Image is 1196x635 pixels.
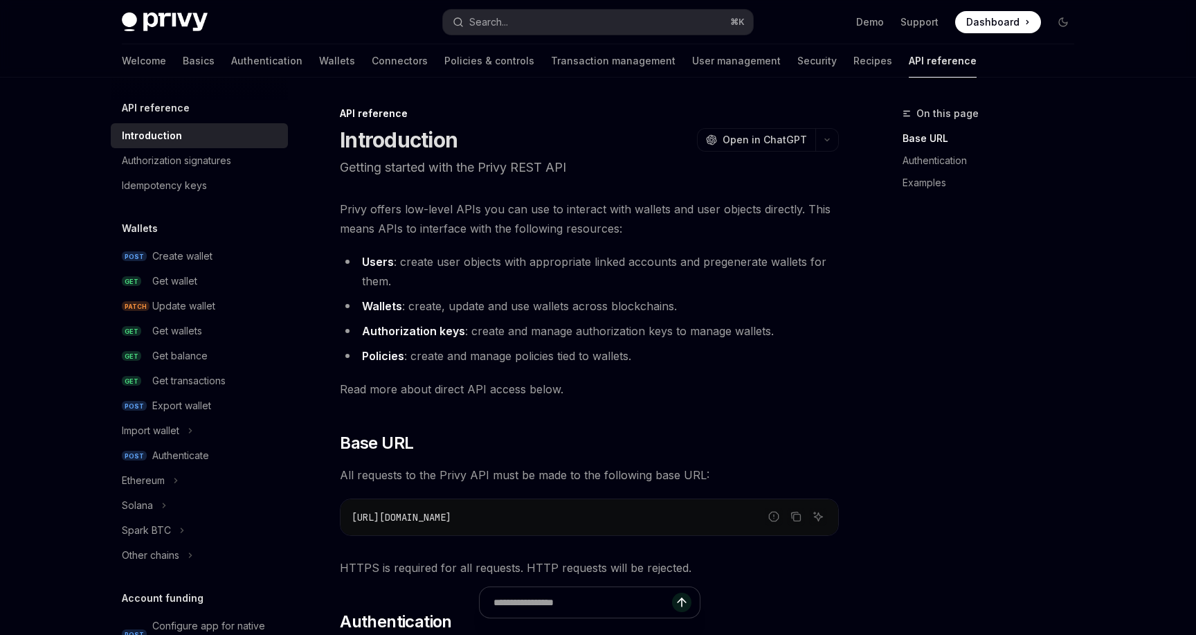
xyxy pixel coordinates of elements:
a: Recipes [853,44,892,78]
a: PATCHUpdate wallet [111,294,288,319]
a: Introduction [111,123,288,148]
div: Search... [469,14,508,30]
a: POSTExport wallet [111,393,288,418]
span: Base URL [340,432,413,454]
li: : create, update and use wallets across blockchains. [340,296,839,316]
span: Read more about direct API access below. [340,379,839,399]
div: Ethereum [122,472,165,489]
input: Ask a question... [493,587,672,618]
a: Examples [903,172,1085,194]
a: Support [900,15,939,29]
strong: Authorization keys [362,324,465,338]
span: Open in ChatGPT [723,133,807,147]
span: POST [122,251,147,262]
strong: Policies [362,349,404,363]
span: All requests to the Privy API must be made to the following base URL: [340,465,839,485]
button: Report incorrect code [765,508,783,526]
div: Import wallet [122,422,179,439]
div: Update wallet [152,298,215,314]
span: ⌘ K [730,17,745,28]
strong: Users [362,255,394,269]
span: POST [122,451,147,461]
h1: Introduction [340,127,457,152]
div: Introduction [122,127,182,144]
img: dark logo [122,12,208,32]
p: Getting started with the Privy REST API [340,158,839,177]
span: [URL][DOMAIN_NAME] [352,511,451,524]
span: GET [122,276,141,287]
a: GETGet wallet [111,269,288,294]
button: Ask AI [809,508,827,526]
div: Spark BTC [122,522,171,539]
span: Dashboard [966,15,1020,29]
span: GET [122,351,141,361]
button: Toggle Solana section [111,493,288,518]
span: GET [122,326,141,337]
span: GET [122,376,141,386]
a: Security [797,44,837,78]
a: User management [692,44,781,78]
h5: Account funding [122,590,203,607]
div: Solana [122,497,153,514]
div: Get transactions [152,373,226,389]
span: Privy offers low-level APIs you can use to interact with wallets and user objects directly. This ... [340,199,839,238]
button: Toggle Other chains section [111,543,288,568]
span: HTTPS is required for all requests. HTTP requests will be rejected. [340,558,839,578]
span: POST [122,401,147,411]
a: Wallets [319,44,355,78]
button: Copy the contents from the code block [787,508,805,526]
div: Authorization signatures [122,152,231,169]
a: Policies & controls [444,44,534,78]
button: Toggle dark mode [1052,11,1074,33]
a: GETGet balance [111,343,288,368]
button: Open in ChatGPT [697,128,815,152]
a: Authorization signatures [111,148,288,173]
button: Toggle Ethereum section [111,468,288,493]
div: Other chains [122,547,179,564]
span: PATCH [122,301,149,312]
a: POSTAuthenticate [111,443,288,468]
a: Authentication [231,44,302,78]
a: Dashboard [955,11,1041,33]
strong: Wallets [362,299,402,313]
div: Authenticate [152,447,209,464]
a: Base URL [903,127,1085,150]
a: GETGet transactions [111,368,288,393]
a: Demo [856,15,884,29]
a: API reference [909,44,977,78]
div: Idempotency keys [122,177,207,194]
button: Send message [672,593,691,612]
div: Get wallets [152,323,202,339]
div: Export wallet [152,397,211,414]
div: API reference [340,107,839,120]
button: Open search [443,10,753,35]
li: : create user objects with appropriate linked accounts and pregenerate wallets for them. [340,252,839,291]
div: Create wallet [152,248,212,265]
a: Welcome [122,44,166,78]
h5: Wallets [122,220,158,237]
div: Get balance [152,348,208,364]
a: Idempotency keys [111,173,288,198]
h5: API reference [122,100,190,116]
li: : create and manage authorization keys to manage wallets. [340,321,839,341]
a: Connectors [372,44,428,78]
a: GETGet wallets [111,319,288,343]
li: : create and manage policies tied to wallets. [340,346,839,366]
a: Authentication [903,150,1085,172]
a: POSTCreate wallet [111,244,288,269]
div: Get wallet [152,273,197,289]
button: Toggle Import wallet section [111,418,288,443]
span: On this page [916,105,979,122]
a: Transaction management [551,44,676,78]
button: Toggle Spark BTC section [111,518,288,543]
a: Basics [183,44,215,78]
